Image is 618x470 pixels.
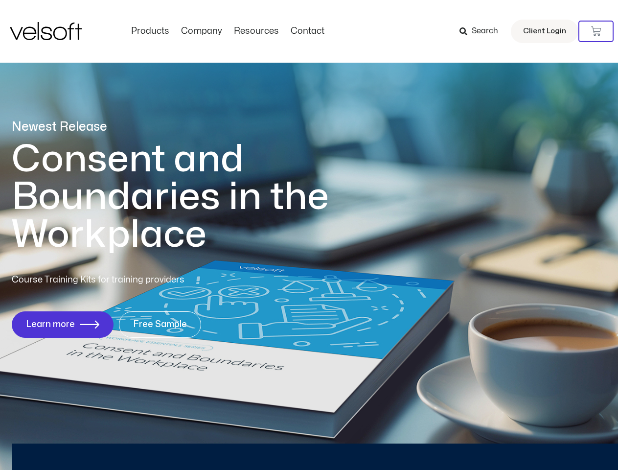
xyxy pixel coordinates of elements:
[125,26,175,37] a: ProductsMenu Toggle
[125,26,330,37] nav: Menu
[26,320,75,329] span: Learn more
[523,25,566,38] span: Client Login
[459,23,505,40] a: Search
[133,320,187,329] span: Free Sample
[12,311,114,338] a: Learn more
[119,311,201,338] a: Free Sample
[228,26,285,37] a: ResourcesMenu Toggle
[472,25,498,38] span: Search
[12,273,255,287] p: Course Training Kits for training providers
[12,118,369,136] p: Newest Release
[285,26,330,37] a: ContactMenu Toggle
[10,22,82,40] img: Velsoft Training Materials
[12,141,369,254] h1: Consent and Boundaries in the Workplace
[175,26,228,37] a: CompanyMenu Toggle
[511,20,578,43] a: Client Login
